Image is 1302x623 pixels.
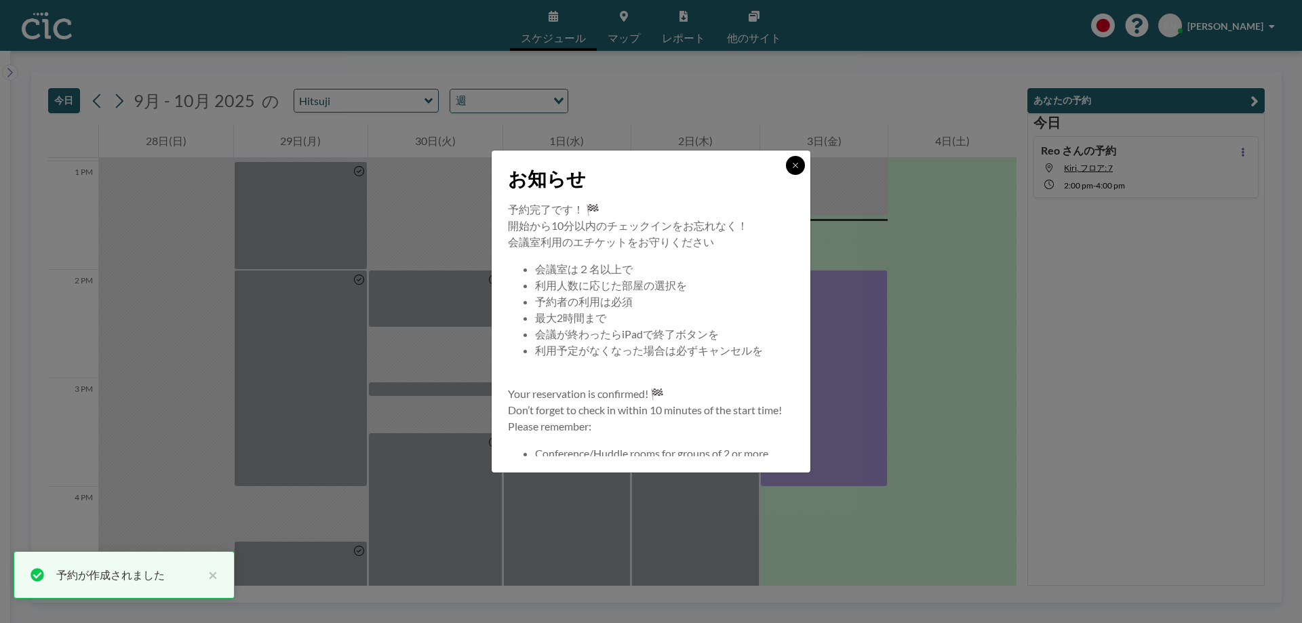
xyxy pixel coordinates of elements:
[535,344,763,357] span: 利用予定がなくなった場合は必ずキャンセルを
[56,567,201,583] div: 予約が作成されました
[535,327,719,340] span: 会議が終わったらiPadで終了ボタンを
[535,447,768,460] span: Conference/Huddle rooms for groups of 2 or more
[201,567,218,583] button: close
[508,203,599,216] span: 予約完了です！ 🏁
[508,167,586,190] span: お知らせ
[508,403,782,416] span: Don’t forget to check in within 10 minutes of the start time!
[508,235,714,248] span: 会議室利用のエチケットをお守りください
[508,387,664,400] span: Your reservation is confirmed! 🏁
[508,219,748,232] span: 開始から10分以内のチェックインをお忘れなく！
[535,311,606,324] span: 最大2時間まで
[508,420,591,433] span: Please remember:
[535,279,687,292] span: 利用人数に応じた部屋の選択を
[535,262,633,275] span: 会議室は２名以上で
[535,295,633,308] span: 予約者の利用は必須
